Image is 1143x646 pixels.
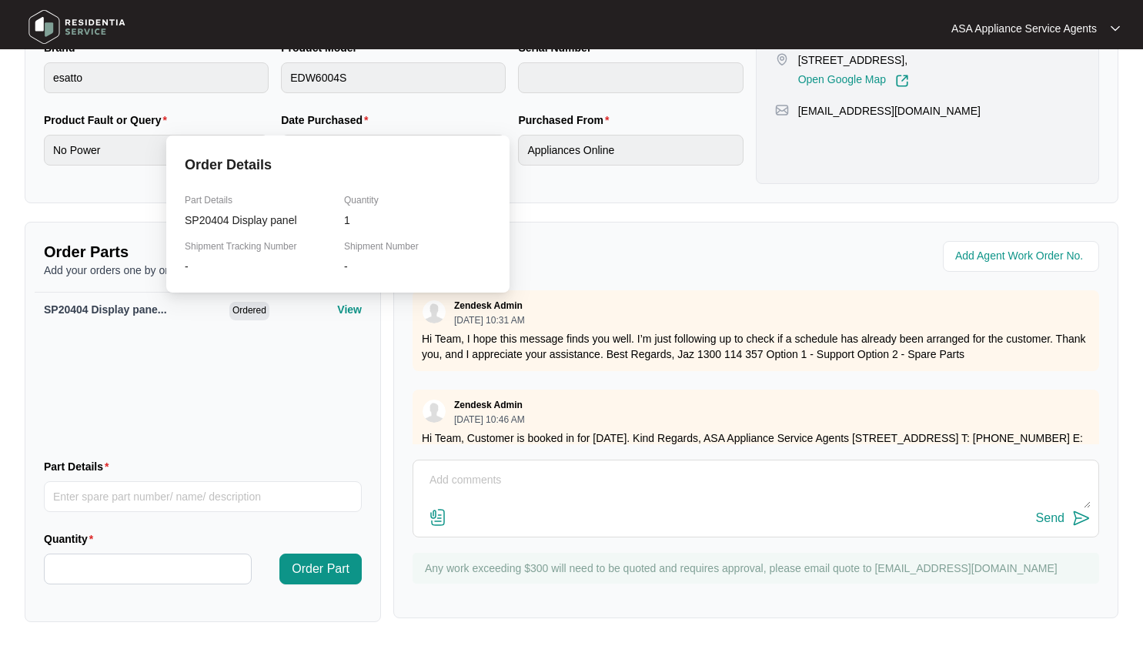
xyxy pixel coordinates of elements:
[185,194,332,206] p: Part Details
[44,135,269,166] input: Product Fault or Query
[44,241,362,263] p: Order Parts
[44,459,115,474] label: Part Details
[1072,509,1091,527] img: send-icon.svg
[895,74,909,88] img: Link-External
[185,240,332,253] p: Shipment Tracking Number
[281,112,374,128] label: Date Purchased
[185,154,491,194] p: Order Details
[1036,508,1091,529] button: Send
[413,241,745,263] p: Comments
[798,103,981,119] p: [EMAIL_ADDRESS][DOMAIN_NAME]
[423,300,446,323] img: user.svg
[423,400,446,423] img: user.svg
[44,263,362,278] p: Add your orders one by one
[1036,511,1064,525] div: Send
[454,300,523,312] p: Zendesk Admin
[798,52,909,68] p: [STREET_ADDRESS],
[775,52,789,66] img: map-pin
[454,415,525,424] p: [DATE] 10:46 AM
[429,508,447,527] img: file-attachment-doc.svg
[955,247,1090,266] input: Add Agent Work Order No.
[185,213,332,228] p: SP20404 Display panel
[281,62,506,93] input: Product Model
[775,103,789,117] img: map-pin
[454,316,525,325] p: [DATE] 10:31 AM
[344,194,491,206] p: Quantity
[344,259,491,274] p: -
[337,302,362,317] p: View
[1111,25,1120,32] img: dropdown arrow
[44,62,269,93] input: Brand
[44,531,99,547] label: Quantity
[518,112,615,128] label: Purchased From
[518,62,743,93] input: Serial Number
[344,213,491,228] p: 1
[518,135,743,166] input: Purchased From
[292,560,349,578] span: Order Part
[44,112,173,128] label: Product Fault or Query
[422,331,1090,362] p: Hi Team, I hope this message finds you well. I’m just following up to check if a schedule has alr...
[951,21,1097,36] p: ASA Appliance Service Agents
[23,4,131,50] img: residentia service logo
[45,554,251,584] input: Quantity
[422,430,1090,461] p: Hi Team, Customer is booked in for [DATE]. Kind Regards, ASA Appliance Service Agents [STREET_ADD...
[798,74,909,88] a: Open Google Map
[425,561,1091,576] p: Any work exceeding $300 will need to be quoted and requires approval, please email quote to [EMAI...
[279,554,362,584] button: Order Part
[229,302,269,320] span: Ordered
[44,481,362,512] input: Part Details
[185,259,332,274] p: -
[454,399,523,411] p: Zendesk Admin
[44,303,167,316] span: SP20404 Display pane...
[344,240,491,253] p: Shipment Number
